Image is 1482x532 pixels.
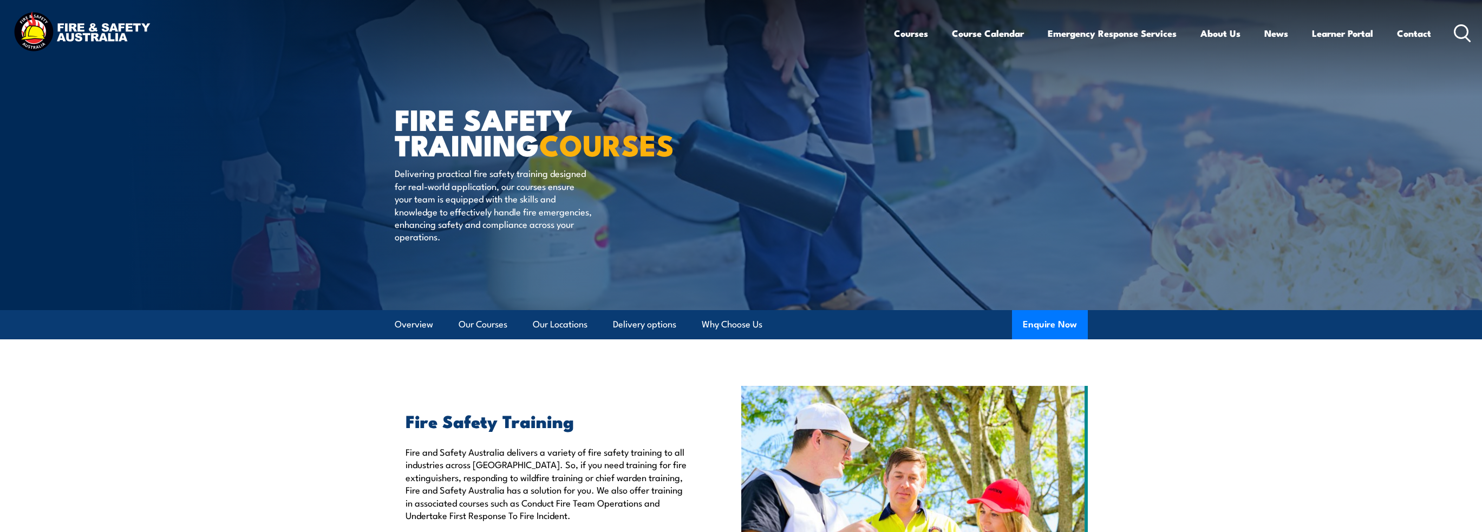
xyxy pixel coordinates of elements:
[539,121,674,166] strong: COURSES
[1397,19,1431,48] a: Contact
[1264,19,1288,48] a: News
[395,106,662,156] h1: FIRE SAFETY TRAINING
[533,310,587,339] a: Our Locations
[894,19,928,48] a: Courses
[1048,19,1177,48] a: Emergency Response Services
[1200,19,1241,48] a: About Us
[952,19,1024,48] a: Course Calendar
[406,445,691,521] p: Fire and Safety Australia delivers a variety of fire safety training to all industries across [GE...
[406,413,691,428] h2: Fire Safety Training
[1012,310,1088,339] button: Enquire Now
[702,310,762,339] a: Why Choose Us
[395,167,592,242] p: Delivering practical fire safety training designed for real-world application, our courses ensure...
[395,310,433,339] a: Overview
[613,310,676,339] a: Delivery options
[1312,19,1373,48] a: Learner Portal
[459,310,507,339] a: Our Courses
